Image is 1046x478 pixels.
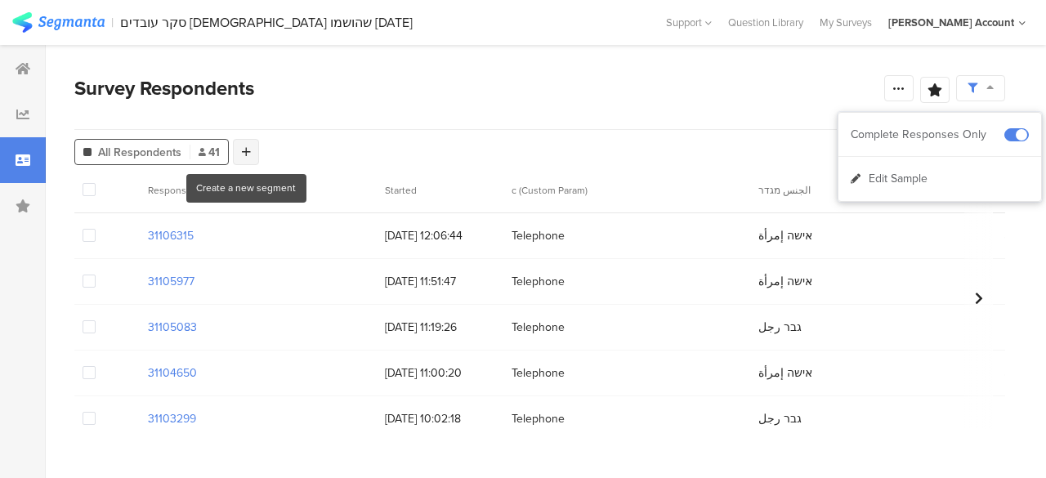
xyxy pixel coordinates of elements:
section: 31106315 [148,227,194,244]
section: الجنس מגדר [758,183,977,198]
span: [DATE] 10:02:18 [385,410,495,427]
section: 31104650 [148,364,197,382]
section: 31105977 [148,273,194,290]
span: Edit Sample [869,171,928,187]
div: | [111,13,114,32]
span: אישה إمرأة [758,364,812,382]
span: גבר رجل [758,410,802,427]
section: 31105083 [148,319,197,336]
span: גבר رجل [758,319,802,336]
span: c (Custom Param) [512,183,588,198]
span: [DATE] 11:00:20 [385,364,495,382]
span: All Respondents [98,144,181,161]
span: Telephone [512,364,742,382]
span: Telephone [512,227,742,244]
span: [DATE] 11:51:47 [385,273,495,290]
a: My Surveys [811,15,880,30]
span: Telephone [512,410,742,427]
div: סקר עובדים [DEMOGRAPHIC_DATA] שהושמו [DATE] [120,15,413,30]
a: Question Library [720,15,811,30]
span: Survey Respondents [74,74,254,103]
img: segmanta logo [12,12,105,33]
span: Telephone [512,273,742,290]
span: אישה إمرأة [758,273,812,290]
span: אישה إمرأة [758,227,812,244]
div: Complete Responses Only [851,127,1004,143]
span: [DATE] 11:19:26 [385,319,495,336]
span: [DATE] 12:06:44 [385,227,495,244]
div: [PERSON_NAME] Account [888,15,1014,30]
section: 31103299 [148,410,196,427]
span: 41 [199,144,220,161]
span: Telephone [512,319,742,336]
span: Response ID [148,183,203,198]
div: Support [666,10,712,35]
span: Started [385,183,417,198]
div: Create a new segment [196,181,296,195]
